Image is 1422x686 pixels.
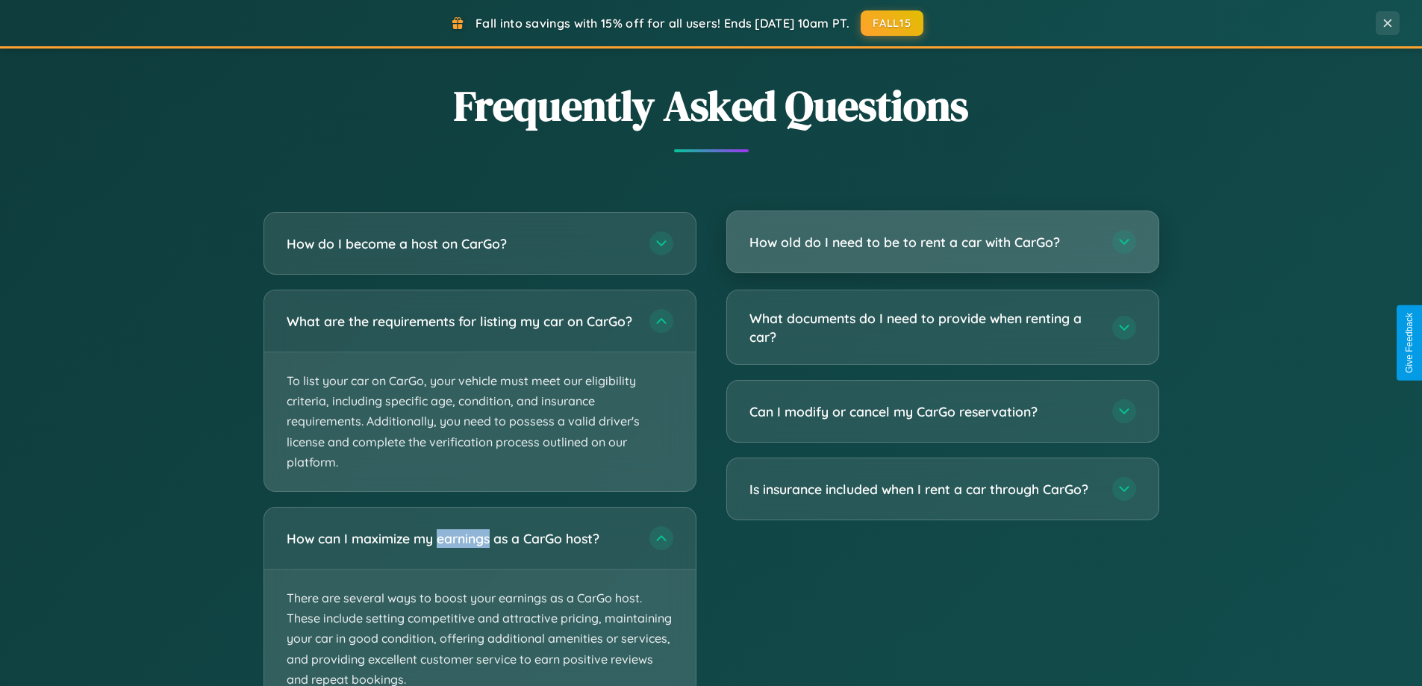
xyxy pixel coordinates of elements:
button: FALL15 [861,10,923,36]
span: Fall into savings with 15% off for all users! Ends [DATE] 10am PT. [475,16,849,31]
h2: Frequently Asked Questions [263,77,1159,134]
h3: What are the requirements for listing my car on CarGo? [287,312,634,331]
h3: What documents do I need to provide when renting a car? [749,309,1097,346]
div: Give Feedback [1404,313,1415,373]
p: To list your car on CarGo, your vehicle must meet our eligibility criteria, including specific ag... [264,352,696,491]
h3: Can I modify or cancel my CarGo reservation? [749,402,1097,421]
h3: How can I maximize my earnings as a CarGo host? [287,529,634,548]
h3: How old do I need to be to rent a car with CarGo? [749,233,1097,252]
h3: Is insurance included when I rent a car through CarGo? [749,480,1097,499]
h3: How do I become a host on CarGo? [287,234,634,253]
